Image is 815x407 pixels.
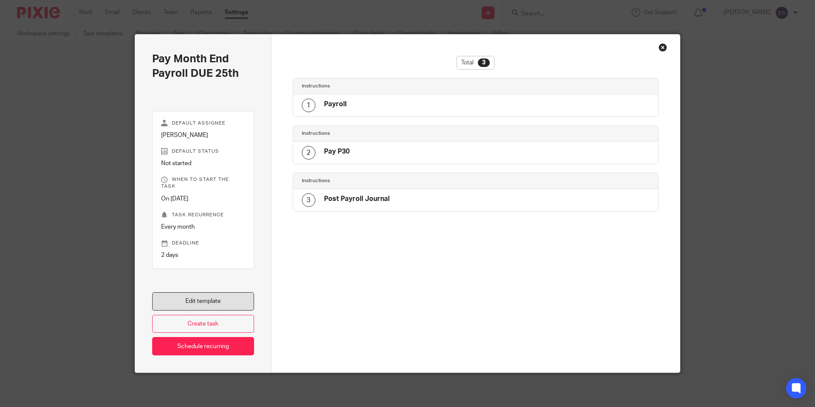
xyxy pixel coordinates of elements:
[659,43,667,52] div: Close this dialog window
[161,131,245,140] p: [PERSON_NAME]
[152,337,254,355] a: Schedule recurring
[152,52,254,81] h2: Pay Month End Payroll DUE 25th
[457,56,494,70] div: Total
[161,240,245,247] p: Deadline
[324,147,350,156] h4: Pay P30
[302,83,476,90] h4: Instructions
[302,177,476,184] h4: Instructions
[302,130,476,137] h4: Instructions
[161,212,245,218] p: Task recurrence
[324,195,390,203] h4: Post Payroll Journal
[152,292,254,311] a: Edit template
[478,58,490,67] div: 3
[302,99,315,112] div: 1
[161,223,245,231] p: Every month
[324,100,347,109] h4: Payroll
[302,146,315,160] div: 2
[161,159,245,168] p: Not started
[152,315,254,333] a: Create task
[161,148,245,155] p: Default status
[161,251,245,259] p: 2 days
[161,120,245,127] p: Default assignee
[302,193,315,207] div: 3
[161,195,245,203] p: On [DATE]
[161,176,245,190] p: When to start the task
